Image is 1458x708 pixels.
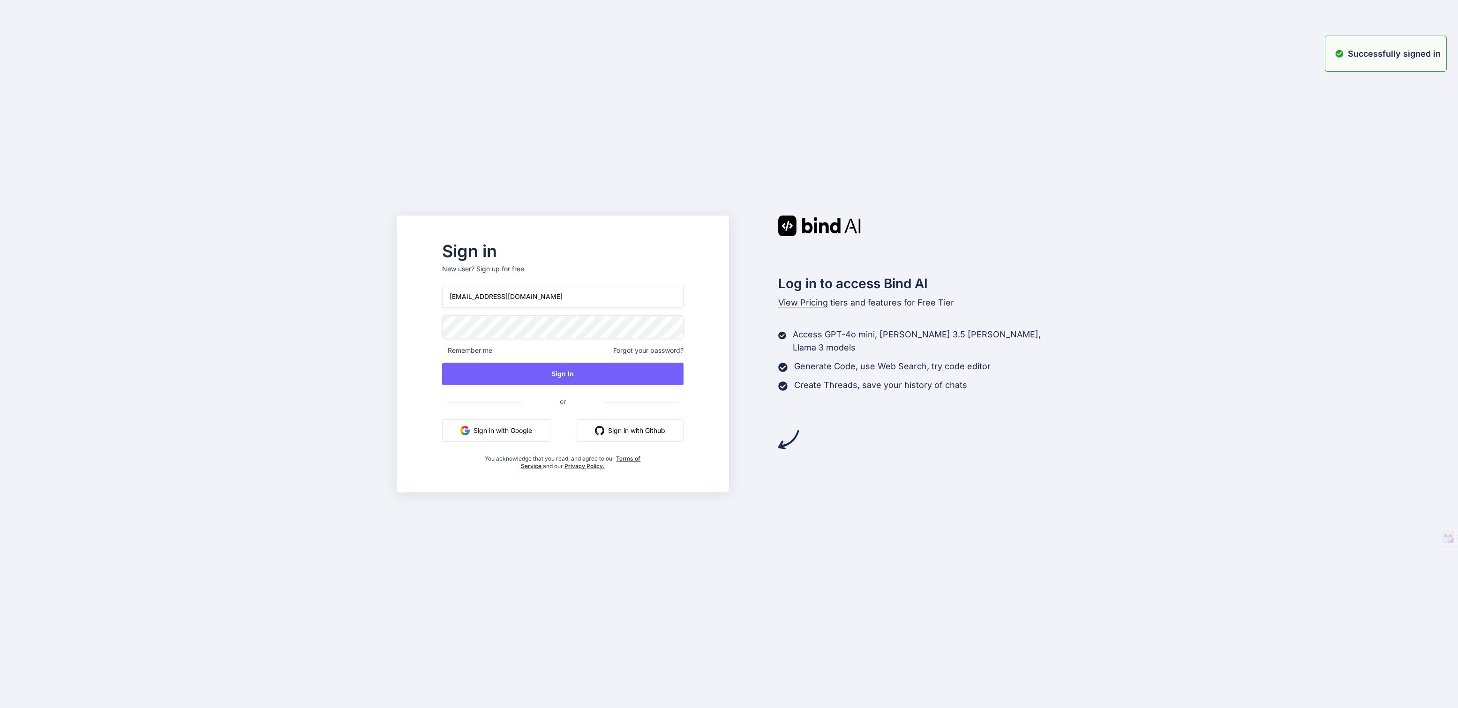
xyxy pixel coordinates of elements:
[442,264,684,285] p: New user?
[595,426,604,435] img: github
[476,264,524,274] div: Sign up for free
[442,346,492,355] span: Remember me
[778,296,1061,309] p: tiers and features for Free Tier
[442,244,684,259] h2: Sign in
[778,429,799,450] img: arrow
[442,285,684,308] input: Login or Email
[1335,47,1344,60] img: alert
[482,449,644,470] div: You acknowledge that you read, and agree to our and our
[442,419,550,442] button: Sign in with Google
[793,328,1061,354] p: Access GPT-4o mini, [PERSON_NAME] 3.5 [PERSON_NAME], Llama 3 models
[794,360,991,373] p: Generate Code, use Web Search, try code editor
[442,363,684,385] button: Sign In
[564,462,605,470] a: Privacy Policy.
[522,390,603,413] span: or
[521,455,641,470] a: Terms of Service
[778,216,861,236] img: Bind AI logo
[778,298,828,307] span: View Pricing
[794,379,967,392] p: Create Threads, save your history of chats
[613,346,684,355] span: Forgot your password?
[778,274,1061,293] h2: Log in to access Bind AI
[577,419,684,442] button: Sign in with Github
[1348,47,1441,60] p: Successfully signed in
[460,426,470,435] img: google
